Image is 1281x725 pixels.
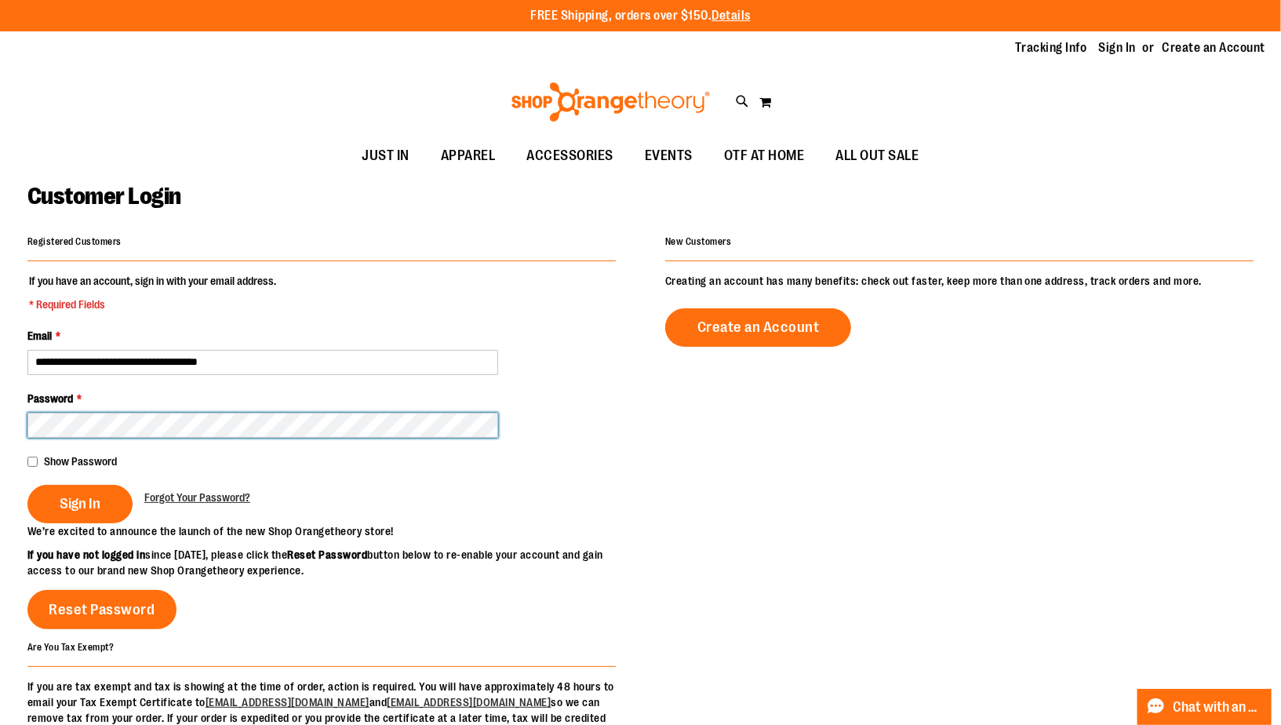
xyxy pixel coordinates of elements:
[27,548,146,561] strong: If you have not logged in
[27,547,641,578] p: since [DATE], please click the button below to re-enable your account and gain access to our bran...
[724,138,805,173] span: OTF AT HOME
[60,495,100,512] span: Sign In
[27,641,115,652] strong: Are You Tax Exempt?
[665,308,852,347] a: Create an Account
[527,138,614,173] span: ACCESSORIES
[27,590,177,629] a: Reset Password
[27,273,278,312] legend: If you have an account, sign in with your email address.
[206,696,369,709] a: [EMAIL_ADDRESS][DOMAIN_NAME]
[27,523,641,539] p: We’re excited to announce the launch of the new Shop Orangetheory store!
[509,82,712,122] img: Shop Orangetheory
[665,236,732,247] strong: New Customers
[1099,39,1137,56] a: Sign In
[836,138,919,173] span: ALL OUT SALE
[288,548,368,561] strong: Reset Password
[27,392,73,405] span: Password
[44,455,117,468] span: Show Password
[1137,689,1272,725] button: Chat with an Expert
[27,485,133,523] button: Sign In
[711,9,751,23] a: Details
[1163,39,1266,56] a: Create an Account
[665,273,1254,289] p: Creating an account has many benefits: check out faster, keep more than one address, track orders...
[441,138,496,173] span: APPAREL
[1174,700,1262,715] span: Chat with an Expert
[29,297,276,312] span: * Required Fields
[27,183,181,209] span: Customer Login
[697,319,820,336] span: Create an Account
[530,7,751,25] p: FREE Shipping, orders over $150.
[27,330,52,342] span: Email
[362,138,410,173] span: JUST IN
[144,491,250,504] span: Forgot Your Password?
[27,236,122,247] strong: Registered Customers
[49,601,155,618] span: Reset Password
[144,490,250,505] a: Forgot Your Password?
[1015,39,1087,56] a: Tracking Info
[645,138,693,173] span: EVENTS
[388,696,551,709] a: [EMAIL_ADDRESS][DOMAIN_NAME]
